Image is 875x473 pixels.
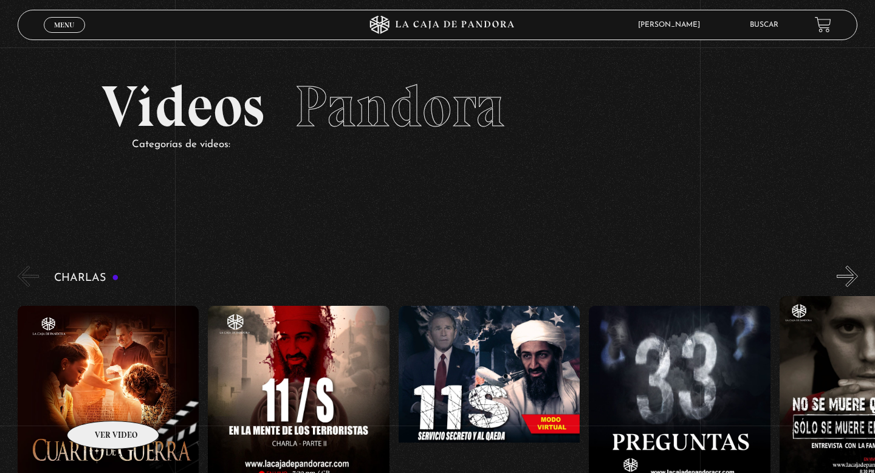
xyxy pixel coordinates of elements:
[295,72,505,141] span: Pandora
[50,31,79,40] span: Cerrar
[750,21,778,29] a: Buscar
[54,21,74,29] span: Menu
[132,136,774,154] p: Categorías de videos:
[837,266,858,287] button: Next
[632,21,712,29] span: [PERSON_NAME]
[815,16,831,33] a: View your shopping cart
[54,272,119,284] h3: Charlas
[18,266,39,287] button: Previous
[101,78,774,136] h2: Videos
